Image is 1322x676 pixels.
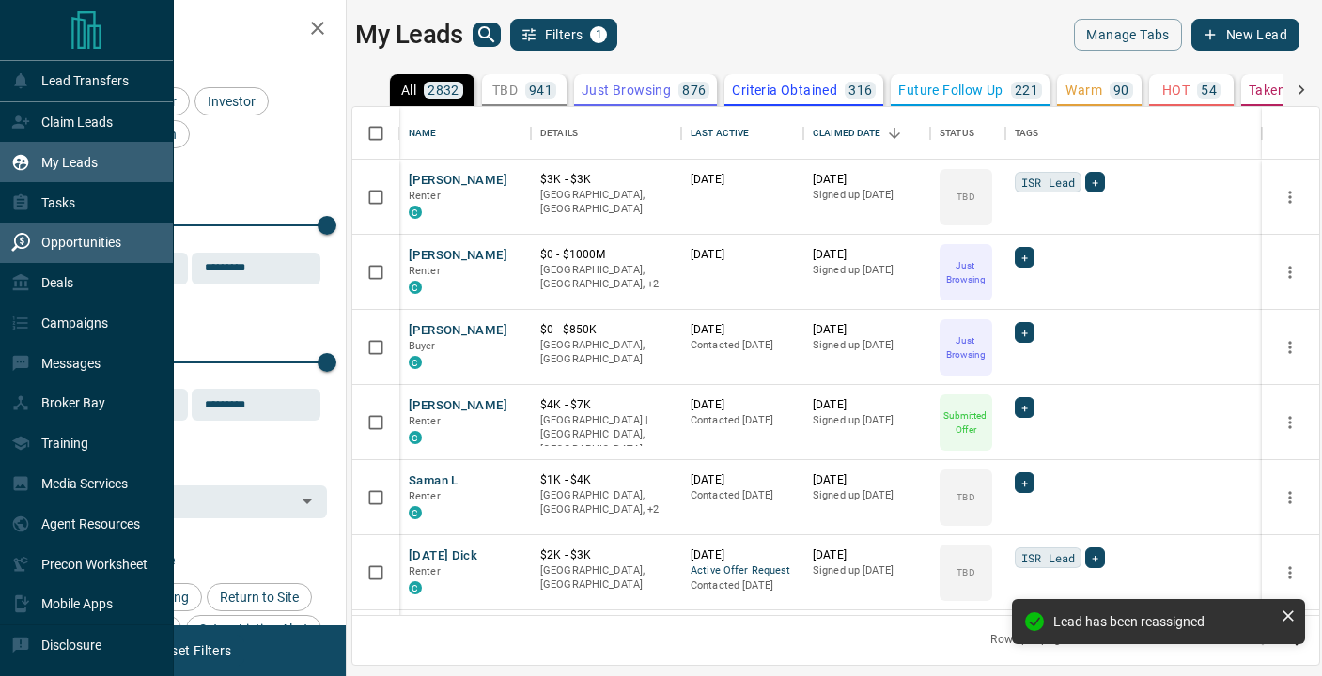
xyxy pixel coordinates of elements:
button: [DATE] Dick [409,547,477,565]
div: condos.ca [409,581,422,594]
p: Just Browsing [941,258,990,286]
p: [DATE] [813,547,921,563]
p: $0 - $1000M [540,247,672,263]
button: search button [473,23,501,47]
p: Contacted [DATE] [691,413,794,428]
p: Midtown | Central, Toronto [540,263,672,292]
p: Criteria Obtained [732,84,837,97]
p: 221 [1015,84,1038,97]
p: Signed up [DATE] [813,563,921,578]
p: Future Follow Up [898,84,1003,97]
p: $3K - $3K [540,172,672,188]
p: Signed up [DATE] [813,188,921,203]
p: [DATE] [691,247,794,263]
button: [PERSON_NAME] [409,247,507,265]
button: more [1276,408,1304,437]
div: condos.ca [409,431,422,444]
p: 90 [1113,84,1129,97]
span: Active Offer Request [691,563,794,579]
p: [GEOGRAPHIC_DATA], [GEOGRAPHIC_DATA] [540,188,672,217]
button: more [1276,559,1304,587]
p: Signed up [DATE] [813,263,921,278]
p: $4K - $7K [540,397,672,413]
p: [DATE] [813,472,921,488]
h1: My Leads [355,20,463,50]
p: HOT [1162,84,1190,97]
p: Just Browsing [582,84,671,97]
div: + [1085,172,1105,192]
h2: Filters [60,19,327,41]
p: TBD [957,565,974,579]
button: more [1276,183,1304,211]
span: Buyer [409,340,436,352]
span: Renter [409,490,441,502]
span: ISR Lead [1021,548,1075,567]
span: + [1021,323,1028,342]
span: + [1021,473,1028,492]
p: [DATE] [691,172,794,188]
p: 54 [1201,84,1217,97]
div: Last Active [681,107,803,160]
p: TBD [957,490,974,504]
div: Set up Listing Alert [186,615,321,643]
button: Filters1 [510,19,618,51]
p: Contacted [DATE] [691,488,794,503]
p: TBD [492,84,518,97]
p: Just Browsing [941,333,990,361]
div: condos.ca [409,506,422,519]
div: Last Active [691,107,749,160]
div: + [1015,397,1034,418]
p: [GEOGRAPHIC_DATA], [GEOGRAPHIC_DATA] [540,338,672,367]
p: Signed up [DATE] [813,413,921,428]
div: + [1015,322,1034,343]
p: TBD [957,190,974,204]
span: Return to Site [213,590,305,605]
p: [DATE] [691,397,794,413]
button: Reset Filters [143,635,243,667]
p: Contacted [DATE] [691,578,794,593]
p: All [401,84,416,97]
p: [DATE] [691,322,794,338]
span: + [1021,248,1028,267]
div: Claimed Date [813,107,881,160]
div: Status [940,107,974,160]
div: + [1015,472,1034,493]
span: + [1021,398,1028,417]
span: + [1092,548,1098,567]
div: Claimed Date [803,107,930,160]
span: + [1092,173,1098,192]
div: Tags [1005,107,1262,160]
div: Name [399,107,531,160]
div: + [1085,547,1105,568]
span: Renter [409,265,441,277]
p: $0 - $850K [540,322,672,338]
div: Status [930,107,1005,160]
div: Details [540,107,578,160]
div: Lead has been reassigned [1053,614,1273,629]
button: [PERSON_NAME] [409,322,507,340]
p: $2K - $3K [540,547,672,563]
p: Warm [1065,84,1102,97]
p: Submitted Offer [941,408,990,437]
div: Return to Site [207,583,312,611]
span: Renter [409,190,441,202]
div: condos.ca [409,206,422,219]
span: Set up Listing Alert [193,622,315,637]
span: Investor [201,94,262,109]
span: 1 [592,28,605,41]
p: $1K - $4K [540,472,672,488]
p: Contacted [DATE] [691,338,794,353]
div: + [1015,247,1034,268]
p: 2832 [428,84,459,97]
div: Investor [194,87,269,115]
p: [DATE] [813,172,921,188]
button: Open [294,488,320,515]
span: Renter [409,415,441,427]
p: Signed up [DATE] [813,488,921,503]
p: [GEOGRAPHIC_DATA], [GEOGRAPHIC_DATA] [540,563,672,592]
button: [PERSON_NAME] [409,172,507,190]
span: Renter [409,565,441,577]
p: [DATE] [813,322,921,338]
p: [DATE] [691,472,794,488]
div: Name [409,107,437,160]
